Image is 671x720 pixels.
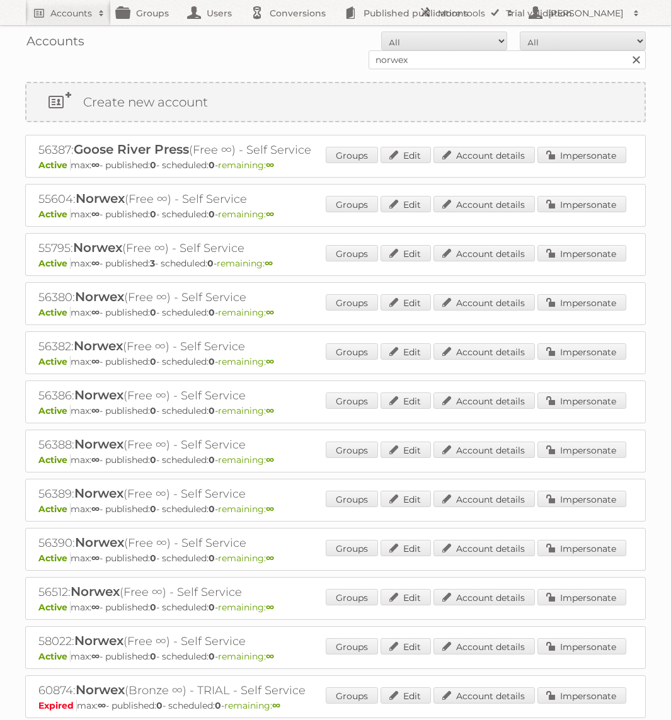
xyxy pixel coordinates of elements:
[326,392,378,409] a: Groups
[215,700,221,711] strong: 0
[381,245,431,261] a: Edit
[224,700,280,711] span: remaining:
[38,651,71,662] span: Active
[150,209,156,220] strong: 0
[38,454,633,466] p: max: - published: - scheduled: -
[75,289,124,304] span: Norwex
[433,589,535,605] a: Account details
[537,392,626,409] a: Impersonate
[266,159,274,171] strong: ∞
[38,682,479,699] h2: 60874: (Bronze ∞) - TRIAL - Self Service
[26,83,645,121] a: Create new account
[433,245,535,261] a: Account details
[91,159,100,171] strong: ∞
[38,503,633,515] p: max: - published: - scheduled: -
[433,491,535,507] a: Account details
[38,405,71,416] span: Active
[38,142,479,158] h2: 56387: (Free ∞) - Self Service
[326,442,378,458] a: Groups
[381,491,431,507] a: Edit
[266,307,274,318] strong: ∞
[326,687,378,704] a: Groups
[74,437,123,452] span: Norwex
[265,258,273,269] strong: ∞
[381,442,431,458] a: Edit
[326,540,378,556] a: Groups
[433,147,535,163] a: Account details
[537,196,626,212] a: Impersonate
[433,540,535,556] a: Account details
[326,147,378,163] a: Groups
[433,196,535,212] a: Account details
[76,682,125,697] span: Norwex
[438,7,501,20] h2: More tools
[381,687,431,704] a: Edit
[218,209,274,220] span: remaining:
[38,159,71,171] span: Active
[38,602,633,613] p: max: - published: - scheduled: -
[91,307,100,318] strong: ∞
[38,240,479,256] h2: 55795: (Free ∞) - Self Service
[266,209,274,220] strong: ∞
[38,437,479,453] h2: 56388: (Free ∞) - Self Service
[381,147,431,163] a: Edit
[381,392,431,409] a: Edit
[433,392,535,409] a: Account details
[266,454,274,466] strong: ∞
[74,142,189,157] span: Goose River Press
[150,307,156,318] strong: 0
[38,454,71,466] span: Active
[156,700,163,711] strong: 0
[218,159,274,171] span: remaining:
[209,602,215,613] strong: 0
[91,356,100,367] strong: ∞
[537,687,626,704] a: Impersonate
[150,602,156,613] strong: 0
[75,535,124,550] span: Norwex
[71,584,120,599] span: Norwex
[74,633,123,648] span: Norwex
[381,343,431,360] a: Edit
[91,552,100,564] strong: ∞
[38,338,479,355] h2: 56382: (Free ∞) - Self Service
[381,196,431,212] a: Edit
[217,258,273,269] span: remaining:
[38,700,77,711] span: Expired
[150,552,156,564] strong: 0
[537,294,626,311] a: Impersonate
[209,209,215,220] strong: 0
[74,387,123,403] span: Norwex
[38,191,479,207] h2: 55604: (Free ∞) - Self Service
[326,196,378,212] a: Groups
[38,486,479,502] h2: 56389: (Free ∞) - Self Service
[38,209,71,220] span: Active
[150,651,156,662] strong: 0
[537,589,626,605] a: Impersonate
[266,552,274,564] strong: ∞
[74,338,123,353] span: Norwex
[433,638,535,654] a: Account details
[38,209,633,220] p: max: - published: - scheduled: -
[209,651,215,662] strong: 0
[38,602,71,613] span: Active
[209,405,215,416] strong: 0
[381,294,431,311] a: Edit
[38,356,633,367] p: max: - published: - scheduled: -
[218,552,274,564] span: remaining:
[433,343,535,360] a: Account details
[266,602,274,613] strong: ∞
[38,700,633,711] p: max: - published: - scheduled: -
[218,602,274,613] span: remaining:
[91,651,100,662] strong: ∞
[326,294,378,311] a: Groups
[38,258,71,269] span: Active
[91,454,100,466] strong: ∞
[50,7,92,20] h2: Accounts
[381,540,431,556] a: Edit
[209,454,215,466] strong: 0
[433,442,535,458] a: Account details
[38,503,71,515] span: Active
[266,651,274,662] strong: ∞
[73,240,122,255] span: Norwex
[38,159,633,171] p: max: - published: - scheduled: -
